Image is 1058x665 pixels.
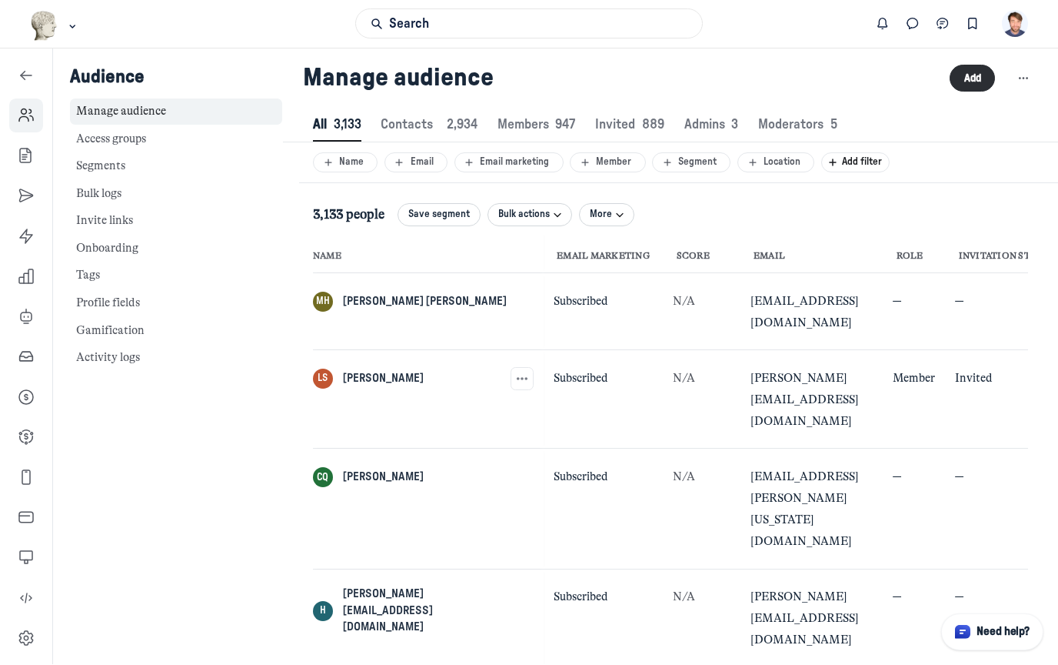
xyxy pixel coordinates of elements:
button: Circle support widget [941,614,1044,651]
button: Notifications [868,9,898,39]
span: More [590,209,612,222]
a: Bulk logs [70,181,282,208]
button: Save segment [398,204,481,227]
span: 3,133 people [313,207,384,224]
span: 3 [731,119,738,132]
button: Bulk actions [487,204,573,227]
div: CQ [313,468,333,488]
span: Admins [684,119,739,132]
span: [PERSON_NAME][EMAIL_ADDRESS][DOMAIN_NAME] [750,590,859,647]
span: ─ [955,295,963,309]
a: Activity logs [70,346,282,373]
button: Museums as Progress logo [30,10,80,43]
span: All [313,119,361,132]
button: Name [313,153,378,173]
div: Location [745,156,807,169]
span: ─ [955,590,963,604]
span: Contacts [381,119,477,132]
button: Email [384,153,447,173]
span: [PERSON_NAME] [343,470,424,486]
span: 947 [555,119,575,132]
button: Moderators5 [758,109,837,142]
button: [PERSON_NAME] [PERSON_NAME] [313,292,507,312]
button: Add filter [821,153,890,173]
span: [PERSON_NAME] [PERSON_NAME] [343,294,507,311]
button: Email marketing [454,153,564,173]
span: N/A [673,470,695,484]
button: Admins3 [684,109,739,142]
span: ─ [893,470,901,484]
p: Need help? [976,624,1030,641]
button: Member [570,153,645,173]
a: Segments [70,154,282,181]
span: ─ [893,295,901,309]
span: N/A [673,590,695,604]
span: N/A [673,372,695,386]
span: Name [313,251,341,262]
span: 3,133 [334,119,361,132]
button: Location [737,153,814,173]
span: [PERSON_NAME] [343,371,424,388]
div: Email [391,156,440,169]
button: [PERSON_NAME] [313,369,424,389]
button: Direct messages [898,9,928,39]
div: Segment [660,156,724,169]
button: Segment [652,153,730,173]
button: Invited889 [595,109,664,142]
button: Search [355,9,702,39]
div: Member [577,156,638,169]
span: Bulk actions [498,209,550,222]
div: MH [313,292,333,312]
a: Gamification [70,318,282,345]
a: Invite links [70,209,282,236]
span: Invited [595,119,664,132]
button: Actions [1008,64,1038,94]
button: [PERSON_NAME] [313,468,424,488]
a: Profile fields [70,291,282,318]
button: Contacts2,934 [381,109,477,142]
span: Email [754,251,785,262]
span: Email marketing [557,251,650,262]
span: Subscribed [554,372,608,386]
button: Chat threads [928,9,958,39]
button: Add [950,65,995,92]
span: ─ [893,590,901,604]
span: Invited [955,372,993,386]
span: 5 [830,119,837,132]
a: Tags [70,263,282,290]
span: Members [497,119,576,132]
span: Subscribed [554,590,608,604]
span: [EMAIL_ADDRESS][PERSON_NAME][US_STATE][DOMAIN_NAME] [750,470,859,549]
span: Subscribed [554,295,608,309]
div: H [313,602,333,622]
span: Score [677,251,710,262]
span: Invitation status [959,251,1054,262]
button: More [579,204,635,227]
a: Manage audience [70,99,282,126]
span: Moderators [758,119,837,132]
span: ─ [955,470,963,484]
h5: Audience [70,66,282,89]
header: Page Header [283,49,1058,109]
button: All3,133 [313,109,361,142]
button: [PERSON_NAME][EMAIL_ADDRESS][DOMAIN_NAME] [313,586,507,637]
button: Bookmarks [957,9,987,39]
div: Name [321,156,371,169]
span: Member [893,372,935,386]
span: 889 [642,119,664,132]
span: [EMAIL_ADDRESS][DOMAIN_NAME] [750,295,859,330]
span: Add filter [842,158,889,168]
button: Members947 [497,109,576,142]
img: Museums as Progress logo [30,12,58,42]
a: Onboarding [70,236,282,262]
span: [PERSON_NAME][EMAIL_ADDRESS][DOMAIN_NAME] [343,586,507,637]
span: N/A [673,295,695,309]
a: Access groups [70,126,282,153]
span: 2,934 [447,119,477,132]
span: Subscribed [554,470,608,484]
span: Save segment [408,209,470,222]
span: [PERSON_NAME][EMAIL_ADDRESS][DOMAIN_NAME] [750,372,859,429]
span: Role [897,251,923,262]
div: LS [313,369,333,389]
button: User menu options [1002,11,1029,38]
